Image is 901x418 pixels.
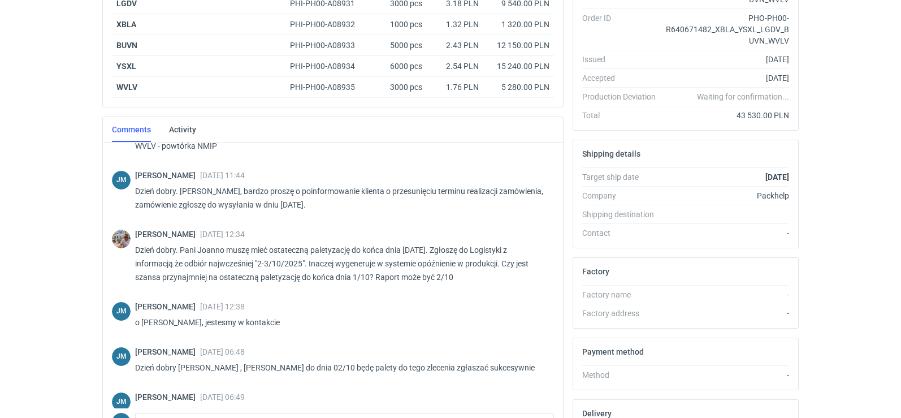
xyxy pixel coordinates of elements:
[582,190,665,201] div: Company
[665,289,789,300] div: -
[370,77,427,98] div: 3000 pcs
[582,308,665,319] div: Factory address
[665,110,789,121] div: 43 530.00 PLN
[112,393,131,411] div: Joanna Myślak
[290,61,366,72] div: PHI-PH00-A08934
[488,61,549,72] div: 15 240.00 PLN
[200,347,245,356] span: [DATE] 06:48
[582,110,665,121] div: Total
[200,171,245,180] span: [DATE] 11:44
[665,72,789,84] div: [DATE]
[112,302,131,321] div: Joanna Myślak
[370,14,427,35] div: 1000 pcs
[169,117,196,142] a: Activity
[488,40,549,51] div: 12 150.00 PLN
[112,230,131,248] img: Michał Palasek
[431,40,479,51] div: 2.43 PLN
[112,393,131,411] figcaption: JM
[116,83,137,92] strong: WVLV
[582,209,665,220] div: Shipping destination
[290,19,366,30] div: PHI-PH00-A08932
[116,20,136,29] strong: XBLA
[135,243,545,284] p: Dzień dobry. Pani Joanno muszę mieć ostateczną paletyzację do końca dnia [DATE]. Zgłoszę do Logis...
[665,54,789,65] div: [DATE]
[697,91,789,102] em: Waiting for confirmation...
[582,149,640,158] h2: Shipping details
[582,72,665,84] div: Accepted
[665,227,789,239] div: -
[290,81,366,93] div: PHI-PH00-A08935
[116,41,137,50] strong: BUVN
[582,227,665,239] div: Contact
[135,302,200,311] span: [PERSON_NAME]
[665,12,789,46] div: PHO-PH00-R640671482_XBLA_YSXL_LGDV_BUVN_WVLV
[112,171,131,189] div: Joanna Myślak
[370,56,427,77] div: 6000 pcs
[582,409,612,418] h2: Delivery
[582,289,665,300] div: Factory name
[116,62,136,71] strong: YSXL
[135,171,200,180] span: [PERSON_NAME]
[765,173,789,182] strong: [DATE]
[488,81,549,93] div: 5 280.00 PLN
[582,12,665,46] div: Order ID
[200,302,245,311] span: [DATE] 12:38
[488,19,549,30] div: 1 320.00 PLN
[200,230,245,239] span: [DATE] 12:34
[135,393,200,402] span: [PERSON_NAME]
[582,369,665,381] div: Method
[582,347,644,356] h2: Payment method
[582,171,665,183] div: Target ship date
[112,347,131,366] figcaption: JM
[290,40,366,51] div: PHI-PH00-A08933
[112,302,131,321] figcaption: JM
[431,81,479,93] div: 1.76 PLN
[112,347,131,366] div: Joanna Myślak
[135,347,200,356] span: [PERSON_NAME]
[665,190,789,201] div: Packhelp
[135,230,200,239] span: [PERSON_NAME]
[135,184,545,212] p: Dzień dobry. [PERSON_NAME], bardzo proszę o poinformowanie klienta o przesunięciu terminu realiza...
[582,54,665,65] div: Issued
[431,61,479,72] div: 2.54 PLN
[582,267,609,276] h2: Factory
[135,361,545,374] p: Dzień dobry [PERSON_NAME] , [PERSON_NAME] do dnia 02/10 będę palety do tego zlecenia zgłaszać suk...
[135,316,545,329] p: o [PERSON_NAME], jestesmy w kontakcie
[112,117,151,142] a: Comments
[431,19,479,30] div: 1.32 PLN
[665,369,789,381] div: -
[582,91,665,102] div: Production Deviation
[665,308,789,319] div: -
[200,393,245,402] span: [DATE] 06:49
[112,171,131,189] figcaption: JM
[370,35,427,56] div: 5000 pcs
